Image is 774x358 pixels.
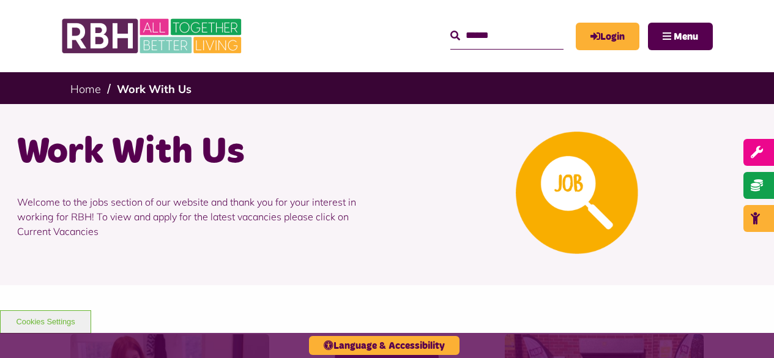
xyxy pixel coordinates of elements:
[17,176,378,257] p: Welcome to the jobs section of our website and thank you for your interest in working for RBH! To...
[309,336,460,355] button: Language & Accessibility
[648,23,713,50] button: Navigation
[117,82,192,96] a: Work With Us
[719,303,774,358] iframe: Netcall Web Assistant for live chat
[674,32,698,42] span: Menu
[70,82,101,96] a: Home
[516,132,638,254] img: Looking For A Job
[576,23,639,50] a: MyRBH
[61,12,245,60] img: RBH
[17,129,378,176] h1: Work With Us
